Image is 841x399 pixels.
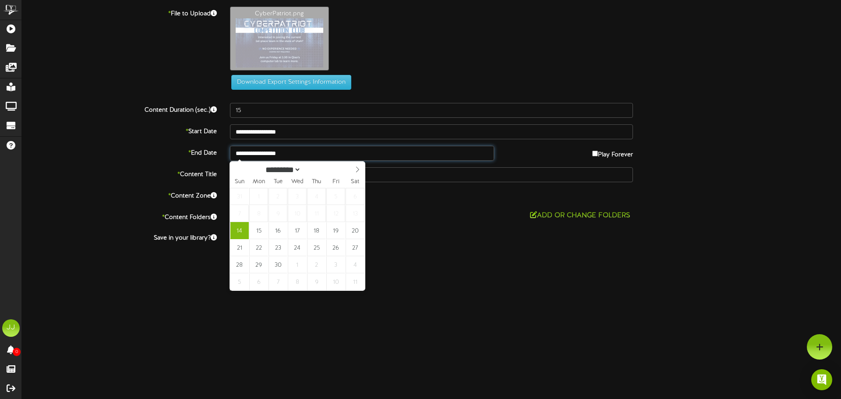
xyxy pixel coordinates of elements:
[230,188,249,205] span: August 31, 2025
[230,179,249,185] span: Sun
[346,179,365,185] span: Sat
[811,369,832,390] div: Open Intercom Messenger
[592,146,633,159] label: Play Forever
[269,239,287,256] span: September 23, 2025
[346,188,364,205] span: September 6, 2025
[231,75,351,90] button: Download Export Settings Information
[249,239,268,256] span: September 22, 2025
[13,348,21,356] span: 0
[2,319,20,337] div: JJ
[326,188,345,205] span: September 5, 2025
[230,256,249,273] span: September 28, 2025
[249,179,269,185] span: Mon
[230,167,633,182] input: Title of this Content
[301,165,332,174] input: Year
[307,256,326,273] span: October 2, 2025
[307,239,326,256] span: September 25, 2025
[592,151,598,156] input: Play Forever
[15,146,223,158] label: End Date
[249,222,268,239] span: September 15, 2025
[230,239,249,256] span: September 21, 2025
[269,188,287,205] span: September 2, 2025
[326,222,345,239] span: September 19, 2025
[326,239,345,256] span: September 26, 2025
[326,256,345,273] span: October 3, 2025
[269,179,288,185] span: Tue
[288,256,307,273] span: October 1, 2025
[15,210,223,222] label: Content Folders
[15,7,223,18] label: File to Upload
[307,179,326,185] span: Thu
[346,205,364,222] span: September 13, 2025
[288,222,307,239] span: September 17, 2025
[230,205,249,222] span: September 7, 2025
[249,188,268,205] span: September 1, 2025
[346,256,364,273] span: October 4, 2025
[288,205,307,222] span: September 10, 2025
[307,222,326,239] span: September 18, 2025
[307,273,326,290] span: October 9, 2025
[269,273,287,290] span: October 7, 2025
[288,188,307,205] span: September 3, 2025
[346,239,364,256] span: September 27, 2025
[15,189,223,201] label: Content Zone
[527,210,633,221] button: Add or Change Folders
[230,222,249,239] span: September 14, 2025
[326,273,345,290] span: October 10, 2025
[288,239,307,256] span: September 24, 2025
[230,273,249,290] span: October 5, 2025
[346,273,364,290] span: October 11, 2025
[307,205,326,222] span: September 11, 2025
[269,256,287,273] span: September 30, 2025
[227,79,351,86] a: Download Export Settings Information
[288,179,307,185] span: Wed
[269,222,287,239] span: September 16, 2025
[15,103,223,115] label: Content Duration (sec.)
[269,205,287,222] span: September 9, 2025
[249,205,268,222] span: September 8, 2025
[307,188,326,205] span: September 4, 2025
[326,179,346,185] span: Fri
[15,124,223,136] label: Start Date
[288,273,307,290] span: October 8, 2025
[346,222,364,239] span: September 20, 2025
[15,231,223,243] label: Save in your library?
[249,273,268,290] span: October 6, 2025
[15,167,223,179] label: Content Title
[326,205,345,222] span: September 12, 2025
[249,256,268,273] span: September 29, 2025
